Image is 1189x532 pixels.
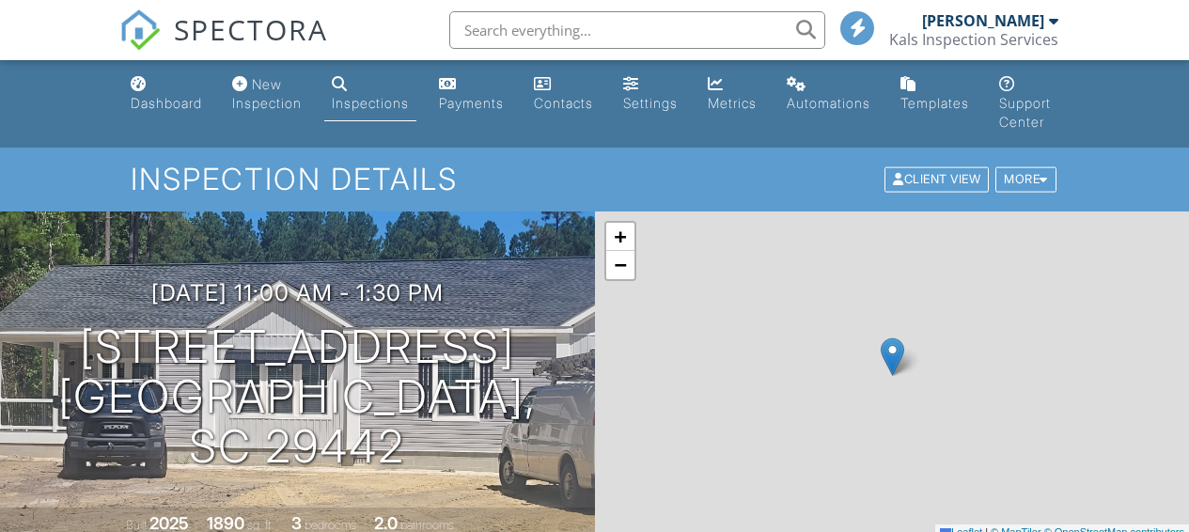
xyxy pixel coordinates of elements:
img: Marker [881,337,904,376]
span: − [614,253,626,276]
span: + [614,225,626,248]
div: Dashboard [131,95,202,111]
span: bathrooms [400,518,454,532]
div: Kals Inspection Services [889,30,1058,49]
a: Templates [893,68,977,121]
h1: Inspection Details [131,163,1057,196]
span: Built [126,518,147,532]
div: Templates [900,95,969,111]
a: Zoom out [606,251,634,279]
div: Settings [623,95,678,111]
a: Contacts [526,68,601,121]
a: SPECTORA [119,25,328,65]
div: Support Center [999,95,1051,130]
div: Client View [884,167,989,193]
div: Payments [439,95,504,111]
div: New Inspection [232,76,302,111]
h1: [STREET_ADDRESS] [GEOGRAPHIC_DATA], SC 29442 [30,322,565,471]
h3: [DATE] 11:00 am - 1:30 pm [151,280,444,305]
span: sq. ft. [247,518,274,532]
span: SPECTORA [174,9,328,49]
a: Settings [616,68,685,121]
a: Automations (Basic) [779,68,878,121]
a: Support Center [992,68,1067,140]
a: Dashboard [123,68,210,121]
a: Inspections [324,68,416,121]
a: New Inspection [225,68,309,121]
input: Search everything... [449,11,825,49]
span: bedrooms [305,518,356,532]
a: Zoom in [606,223,634,251]
div: Inspections [332,95,409,111]
div: Contacts [534,95,593,111]
div: Metrics [708,95,757,111]
a: Payments [431,68,511,121]
a: Metrics [700,68,764,121]
div: More [995,167,1056,193]
img: The Best Home Inspection Software - Spectora [119,9,161,51]
div: Automations [787,95,870,111]
a: Client View [883,171,993,185]
div: [PERSON_NAME] [922,11,1044,30]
